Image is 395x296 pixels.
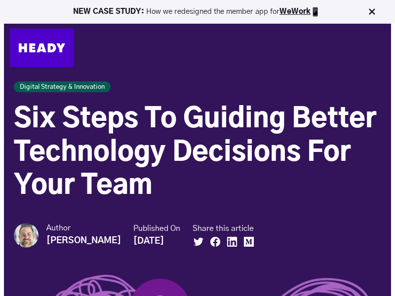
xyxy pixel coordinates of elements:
strong: [PERSON_NAME] [46,236,121,245]
small: Share this article [193,223,260,234]
strong: NEW CASE STUDY: [73,8,146,15]
a: WeWork [279,8,311,15]
img: Close Bar [367,7,377,17]
p: How we redesigned the member app for [4,7,391,17]
a: Digital Strategy & Innovation [14,81,111,92]
img: app emoji [311,7,320,17]
span: Six Steps To Guiding Better Technology Decisions For Your Team [14,106,376,199]
img: Heady_Logo_Web-01 (1) [10,29,74,67]
small: Published On [133,223,180,234]
img: Chris Galatioto [14,223,39,248]
div: Navigation Menu [84,38,385,57]
strong: [DATE] [133,237,164,246]
small: Author [46,223,121,233]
